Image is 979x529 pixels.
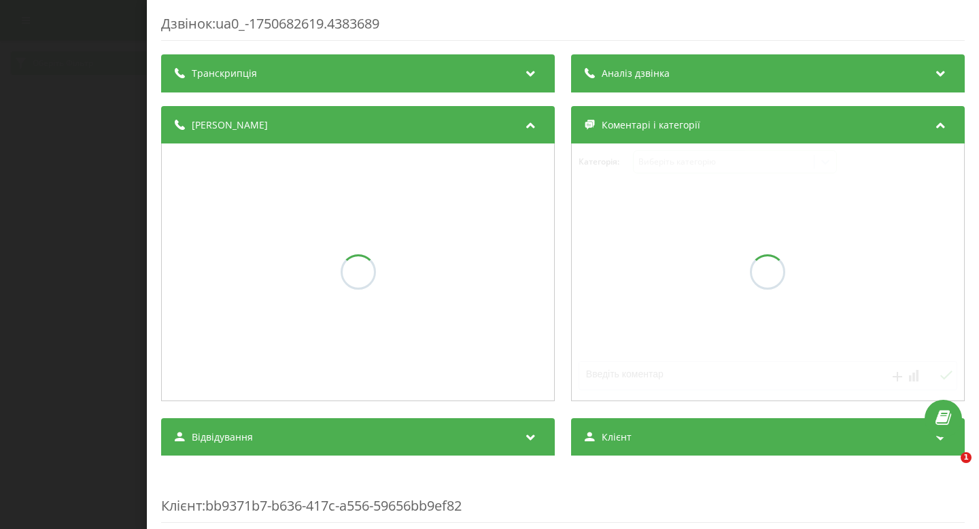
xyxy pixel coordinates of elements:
span: [PERSON_NAME] [192,118,268,132]
span: Коментарі і категорії [602,118,700,132]
div: Дзвінок : ua0_-1750682619.4383689 [161,14,965,41]
span: Відвідування [192,430,253,444]
span: Транскрипція [192,67,257,80]
span: Аналіз дзвінка [602,67,670,80]
span: Клієнт [161,496,202,515]
iframe: Intercom live chat [933,452,965,485]
div: : bb9371b7-b636-417c-a556-59656bb9ef82 [161,469,965,523]
span: Клієнт [602,430,632,444]
span: 1 [961,452,972,463]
